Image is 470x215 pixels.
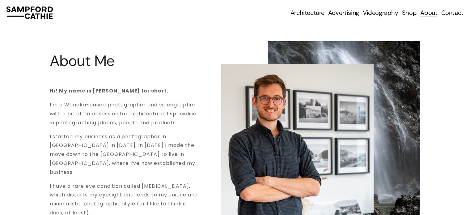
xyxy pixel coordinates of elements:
a: folder dropdown [328,8,359,17]
h1: About Me [50,53,202,69]
p: I’m a Wanaka-based photographer and videographer with a bit of an obsession for architecture. I s... [50,101,202,127]
a: Shop [402,8,417,17]
p: I started my business as a photographer in [GEOGRAPHIC_DATA] in [DATE]. In [DATE] I made the move... [50,132,202,177]
a: About [420,8,437,17]
span: Advertising [328,9,359,16]
span: Architecture [290,9,324,16]
strong: Hi! My name is [PERSON_NAME] for short. [50,87,168,94]
img: Sampford Cathie Photo + Video [6,6,53,19]
a: Videography [363,8,398,17]
a: Contact [441,8,464,17]
a: folder dropdown [290,8,324,17]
